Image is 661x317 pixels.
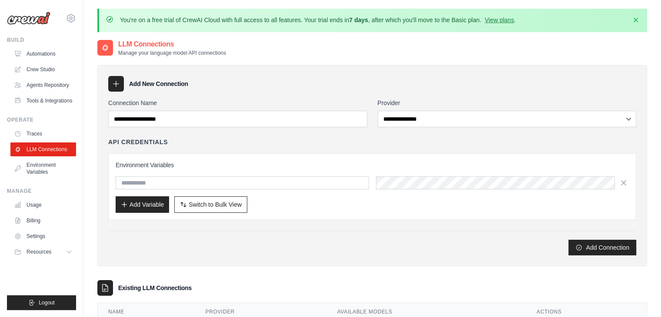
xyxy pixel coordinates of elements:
button: Logout [7,295,76,310]
button: Switch to Bulk View [174,196,247,213]
h3: Add New Connection [129,79,188,88]
a: Usage [10,198,76,212]
h4: API Credentials [108,138,168,146]
h2: LLM Connections [118,39,226,50]
label: Connection Name [108,99,367,107]
a: View plans [485,17,514,23]
p: Manage your language model API connections [118,50,226,56]
label: Provider [378,99,637,107]
a: Crew Studio [10,63,76,76]
a: Tools & Integrations [10,94,76,108]
button: Add Connection [568,240,636,255]
button: Resources [10,245,76,259]
h3: Existing LLM Connections [118,284,192,292]
span: Logout [39,299,55,306]
a: Traces [10,127,76,141]
p: You're on a free trial of CrewAI Cloud with full access to all features. Your trial ends in , aft... [120,16,516,24]
a: LLM Connections [10,142,76,156]
button: Add Variable [116,196,169,213]
span: Switch to Bulk View [189,200,242,209]
h3: Environment Variables [116,161,629,169]
a: Billing [10,214,76,228]
img: Logo [7,12,50,25]
a: Environment Variables [10,158,76,179]
span: Resources [27,248,51,255]
div: Operate [7,116,76,123]
div: Manage [7,188,76,195]
div: Build [7,36,76,43]
strong: 7 days [349,17,368,23]
a: Settings [10,229,76,243]
a: Automations [10,47,76,61]
a: Agents Repository [10,78,76,92]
